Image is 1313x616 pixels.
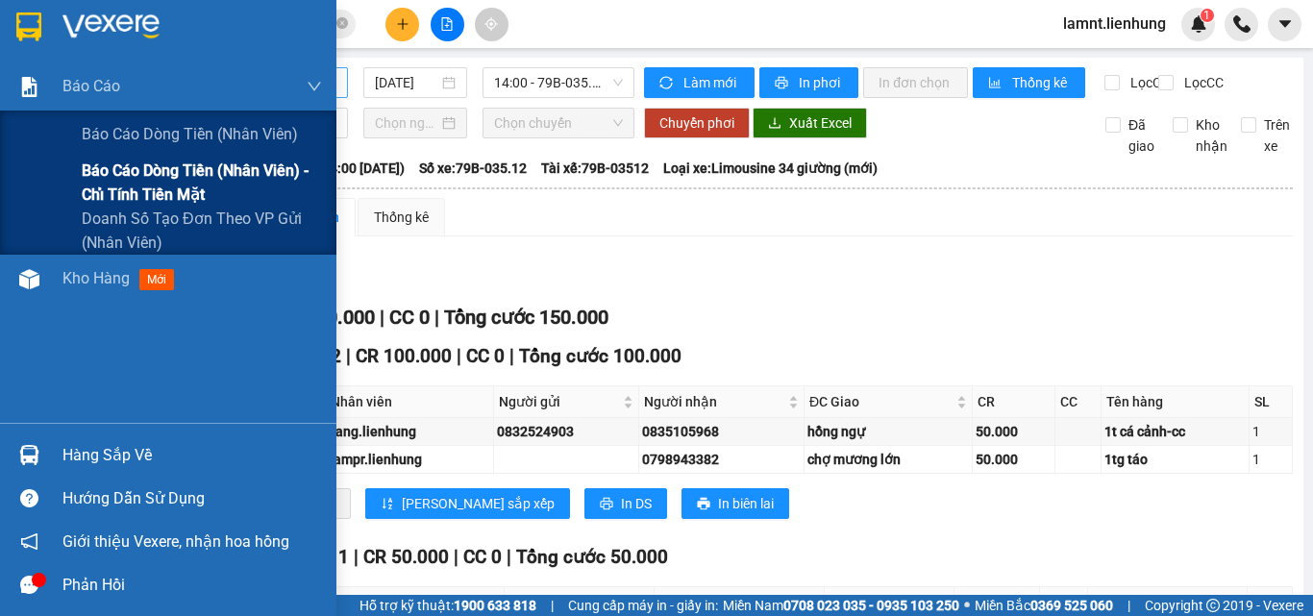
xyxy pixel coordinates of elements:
[19,445,39,465] img: warehouse-icon
[519,345,681,367] span: Tổng cước 100.000
[307,79,322,94] span: down
[431,8,464,41] button: file-add
[19,269,39,289] img: warehouse-icon
[389,306,430,329] span: CC 0
[375,72,438,93] input: 15/08/2025
[354,546,359,568] span: |
[1256,114,1298,157] span: Trên xe
[807,449,969,470] div: chợ mương lớn
[396,17,409,31] span: plus
[642,421,801,442] div: 0835105968
[484,17,498,31] span: aim
[1233,15,1251,33] img: phone-icon
[82,122,298,146] span: Báo cáo dòng tiền (nhân viên)
[584,488,667,519] button: printerIn DS
[964,602,970,609] span: ⚪️
[365,488,570,519] button: sort-ascending[PERSON_NAME] sắp xếp
[139,269,174,290] span: mới
[509,345,514,367] span: |
[434,306,439,329] span: |
[642,449,801,470] div: 0798943382
[644,391,784,412] span: Người nhận
[509,592,634,613] span: Người gửi
[551,595,554,616] span: |
[62,530,289,554] span: Giới thiệu Vexere, nhận hoa hồng
[499,391,619,412] span: Người gửi
[683,72,739,93] span: Làm mới
[466,345,505,367] span: CC 0
[1123,72,1173,93] span: Lọc CR
[659,76,676,91] span: sync
[775,76,791,91] span: printer
[380,306,384,329] span: |
[1177,72,1226,93] span: Lọc CC
[1276,15,1294,33] span: caret-down
[988,76,1004,91] span: bar-chart
[1203,9,1210,22] span: 1
[1104,449,1245,470] div: 1tg táo
[346,345,351,367] span: |
[516,546,668,568] span: Tổng cước 50.000
[62,571,322,600] div: Phản hồi
[363,546,449,568] span: CR 50.000
[336,17,348,29] span: close-circle
[419,158,527,179] span: Số xe: 79B-035.12
[1121,114,1162,157] span: Đã giao
[541,158,649,179] span: Tài xế: 79B-03512
[385,8,419,41] button: plus
[659,592,805,613] span: Người nhận
[494,68,623,97] span: 14:00 - 79B-035.12
[329,449,490,470] div: tampr.lienhung
[718,493,774,514] span: In biên lai
[1190,15,1207,33] img: icon-new-feature
[976,449,1052,470] div: 50.000
[454,546,458,568] span: |
[82,159,322,207] span: Báo cáo dòng tiền (nhân viên) - chỉ tính tiền mặt
[402,493,555,514] span: [PERSON_NAME] sắp xếp
[19,77,39,97] img: solution-icon
[830,592,934,613] span: ĐC Giao
[1252,449,1289,470] div: 1
[600,497,613,512] span: printer
[356,345,452,367] span: CR 100.000
[454,598,536,613] strong: 1900 633 818
[807,421,969,442] div: hồng ngự
[440,17,454,31] span: file-add
[20,532,38,551] span: notification
[1201,9,1214,22] sup: 1
[1188,114,1235,157] span: Kho nhận
[1268,8,1301,41] button: caret-down
[681,488,789,519] button: printerIn biên lai
[1206,599,1220,612] span: copyright
[20,576,38,594] span: message
[444,306,608,329] span: Tổng cước 150.000
[789,112,852,134] span: Xuất Excel
[329,421,490,442] div: vang.lienhung
[1012,72,1070,93] span: Thống kê
[62,269,130,287] span: Kho hàng
[568,595,718,616] span: Cung cấp máy in - giấy in:
[494,109,623,137] span: Chọn chuyến
[975,595,1113,616] span: Miền Bắc
[783,598,959,613] strong: 0708 023 035 - 0935 103 250
[1048,12,1181,36] span: lamnt.lienhung
[1055,386,1102,418] th: CC
[374,207,429,228] div: Thống kê
[326,386,494,418] th: Nhân viên
[1252,421,1289,442] div: 1
[976,421,1052,442] div: 50.000
[1030,598,1113,613] strong: 0369 525 060
[1104,421,1245,442] div: 1t cá cảnh-cc
[62,484,322,513] div: Hướng dẫn sử dụng
[644,67,755,98] button: syncLàm mới
[62,441,322,470] div: Hàng sắp về
[312,546,349,568] span: SL 1
[863,67,968,98] button: In đơn chọn
[663,158,878,179] span: Loại xe: Limousine 34 giường (mới)
[1250,386,1293,418] th: SL
[697,497,710,512] span: printer
[768,116,781,132] span: download
[475,8,508,41] button: aim
[723,595,959,616] span: Miền Nam
[336,15,348,34] span: close-circle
